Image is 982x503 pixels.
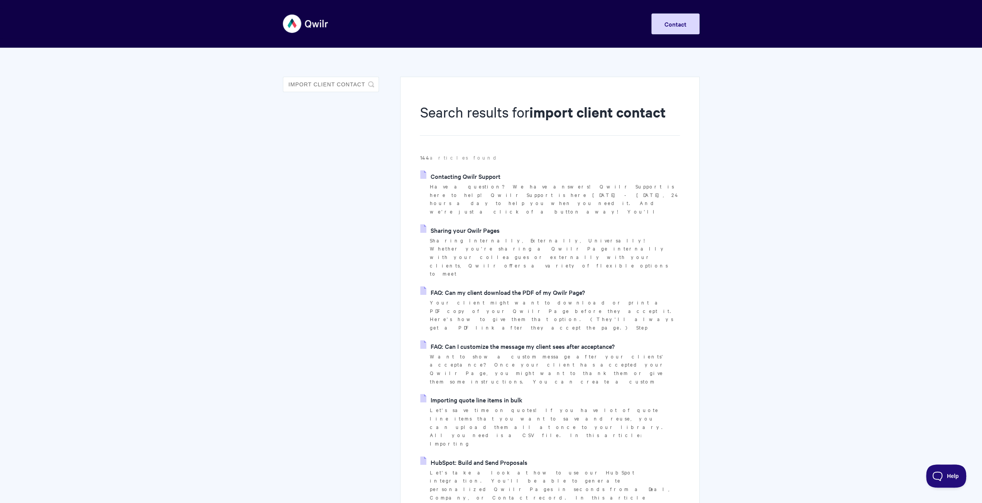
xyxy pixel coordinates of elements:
strong: import client contact [529,103,665,121]
strong: 144 [420,154,429,161]
a: Importing quote line items in bulk [420,394,522,405]
a: HubSpot: Build and Send Proposals [420,456,527,468]
a: Sharing your Qwilr Pages [420,224,499,236]
a: Contact [651,13,700,34]
a: FAQ: Can my client download the PDF of my Qwilr Page? [420,286,585,298]
p: Have a question? We have answers! Qwilr Support is here to help! Qwilr Support is here [DATE] - [... [429,182,679,216]
p: Sharing Internally, Externally, Universally! Whether you're sharing a Qwilr Page internally with ... [429,236,679,278]
a: Contacting Qwilr Support [420,170,500,182]
p: Want to show a custom message after your clients' acceptance? Once your client has accepted your ... [429,352,679,386]
h1: Search results for [420,102,679,136]
p: Let's save time on quotes! If you have lot of quote line items that you want to save and reuse, y... [429,406,679,448]
iframe: Toggle Customer Support [926,464,967,488]
a: FAQ: Can I customize the message my client sees after acceptance? [420,340,614,352]
p: articles found [420,153,679,162]
input: Search [283,77,379,92]
p: Your client might want to download or print a PDF copy of your Qwilr Page before they accept it. ... [429,298,679,332]
img: Qwilr Help Center [283,9,329,38]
